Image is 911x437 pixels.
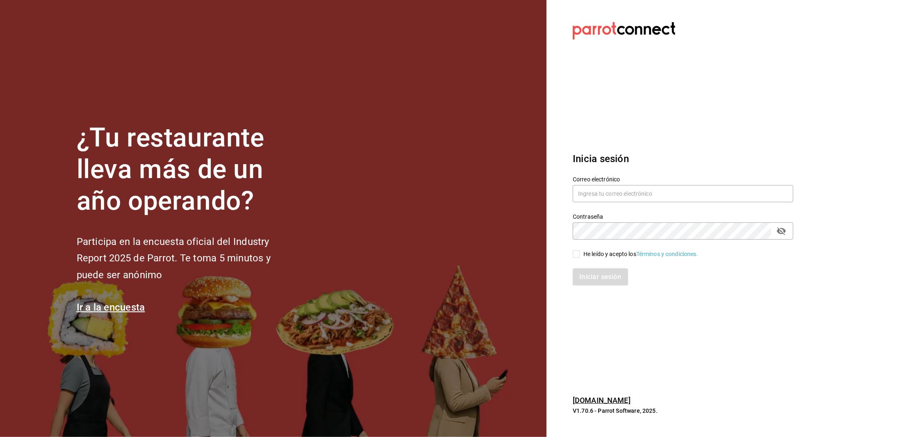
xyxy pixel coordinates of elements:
a: [DOMAIN_NAME] [573,396,631,405]
h3: Inicia sesión [573,151,793,166]
a: Ir a la encuesta [77,302,145,313]
p: V1.70.6 - Parrot Software, 2025. [573,407,793,415]
button: passwordField [774,224,788,238]
div: He leído y acepto los [583,250,698,259]
input: Ingresa tu correo electrónico [573,185,793,202]
label: Correo electrónico [573,177,793,183]
h2: Participa en la encuesta oficial del Industry Report 2025 de Parrot. Te toma 5 minutos y puede se... [77,233,298,284]
a: Términos y condiciones. [636,251,698,257]
h1: ¿Tu restaurante lleva más de un año operando? [77,122,298,217]
label: Contraseña [573,214,793,220]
